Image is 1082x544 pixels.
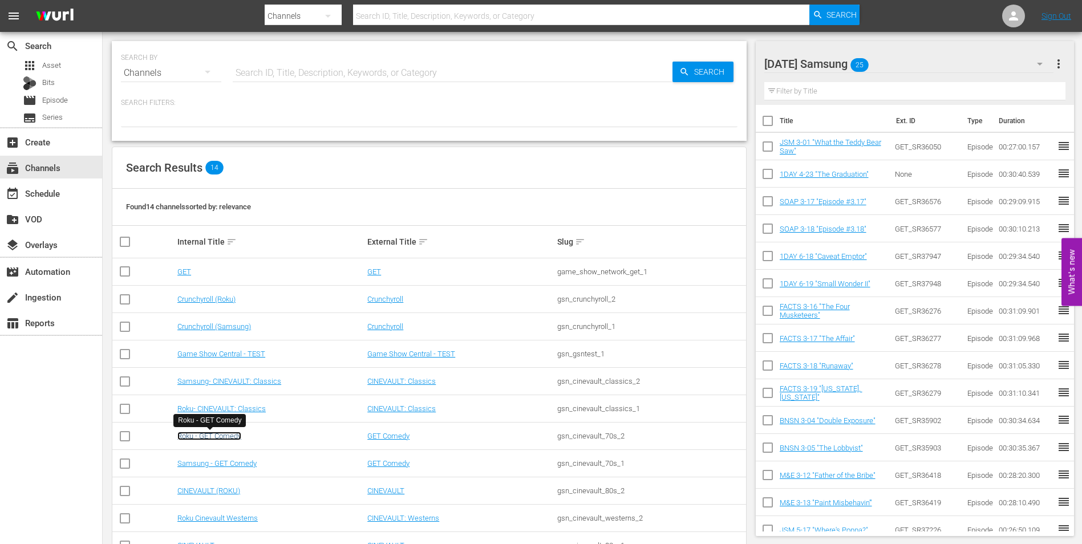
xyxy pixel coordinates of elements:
[780,197,866,206] a: SOAP 3-17 "Episode #3.17"
[367,377,436,385] a: CINEVAULT: Classics
[963,270,994,297] td: Episode
[177,459,257,468] a: Samsung - GET Comedy
[557,459,744,468] div: gsn_cinevault_70s_1
[1057,413,1071,427] span: reorder
[992,105,1060,137] th: Duration
[557,377,744,385] div: gsn_cinevault_classics_2
[890,407,963,434] td: GET_SR35902
[780,444,863,452] a: BNSN 3-05 "The Lobbyist"
[780,362,853,370] a: FACTS 3-18 "Runaway"
[963,215,994,242] td: Episode
[6,265,19,279] span: Automation
[367,350,455,358] a: Game Show Central - TEST
[994,434,1057,461] td: 00:30:35.367
[1057,331,1071,344] span: reorder
[890,215,963,242] td: GET_SR36577
[557,267,744,276] div: game_show_network_get_1
[367,322,403,331] a: Crunchyroll
[890,188,963,215] td: GET_SR36576
[963,160,994,188] td: Episode
[23,111,37,125] span: Series
[890,379,963,407] td: GET_SR36279
[994,516,1057,543] td: 00:26:50.109
[557,486,744,495] div: gsn_cinevault_80s_2
[1052,50,1065,78] button: more_vert
[23,76,37,90] div: Bits
[994,407,1057,434] td: 00:30:34.634
[6,213,19,226] span: VOD
[809,5,860,25] button: Search
[557,350,744,358] div: gsn_gsntest_1
[780,170,869,178] a: 1DAY 4-23 "The Graduation"
[963,407,994,434] td: Episode
[177,322,251,331] a: Crunchyroll (Samsung)
[1042,11,1071,21] a: Sign Out
[961,105,992,137] th: Type
[890,352,963,379] td: GET_SR36278
[557,235,744,249] div: Slug
[42,60,61,71] span: Asset
[780,225,866,233] a: SOAP 3-18 "Episode #3.18"
[963,242,994,270] td: Episode
[367,432,410,440] a: GET Comedy
[1057,249,1071,262] span: reorder
[1057,468,1071,481] span: reorder
[780,138,881,155] a: JSM 3-01 "What the Teddy Bear Saw"
[780,498,872,507] a: M&E 3-13 "Paint Misbehavin'"
[994,379,1057,407] td: 00:31:10.341
[121,57,221,89] div: Channels
[780,279,870,288] a: 1DAY 6-19 "Small Wonder II"
[121,98,737,108] p: Search Filters:
[177,235,364,249] div: Internal Title
[557,322,744,331] div: gsn_crunchyroll_1
[994,489,1057,516] td: 00:28:10.490
[575,237,585,247] span: sort
[177,377,281,385] a: Samsung- CINEVAULT: Classics
[367,514,439,522] a: CINEVAULT: Westerns
[890,297,963,324] td: GET_SR36276
[963,297,994,324] td: Episode
[367,267,381,276] a: GET
[177,432,241,440] a: Roku - GET Comedy
[1057,167,1071,180] span: reorder
[367,404,436,413] a: CINEVAULT: Classics
[890,489,963,516] td: GET_SR36419
[690,62,734,82] span: Search
[177,404,266,413] a: Roku- CINEVAULT: Classics
[6,316,19,330] span: Reports
[178,416,241,425] div: Roku - GET Comedy
[994,270,1057,297] td: 00:29:34.540
[963,434,994,461] td: Episode
[780,252,867,261] a: 1DAY 6-18 "Caveat Emptor"
[1061,238,1082,306] button: Open Feedback Widget
[1057,194,1071,208] span: reorder
[890,324,963,352] td: GET_SR36277
[6,187,19,201] span: Schedule
[994,461,1057,489] td: 00:28:20.300
[890,434,963,461] td: GET_SR35903
[994,160,1057,188] td: 00:30:40.539
[963,133,994,160] td: Episode
[126,161,202,174] span: Search Results
[6,238,19,252] span: Overlays
[367,486,404,495] a: CINEVAULT
[126,202,251,211] span: Found 14 channels sorted by: relevance
[994,352,1057,379] td: 00:31:05.330
[963,352,994,379] td: Episode
[1057,358,1071,372] span: reorder
[177,486,240,495] a: CINEVAULT (ROKU)
[890,461,963,489] td: GET_SR36418
[42,95,68,106] span: Episode
[889,105,961,137] th: Ext. ID
[557,295,744,303] div: gsn_crunchyroll_2
[42,77,55,88] span: Bits
[418,237,428,247] span: sort
[367,295,403,303] a: Crunchyroll
[994,324,1057,352] td: 00:31:09.968
[1057,495,1071,509] span: reorder
[1057,440,1071,454] span: reorder
[963,461,994,489] td: Episode
[6,39,19,53] span: Search
[177,267,191,276] a: GET
[557,404,744,413] div: gsn_cinevault_classics_1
